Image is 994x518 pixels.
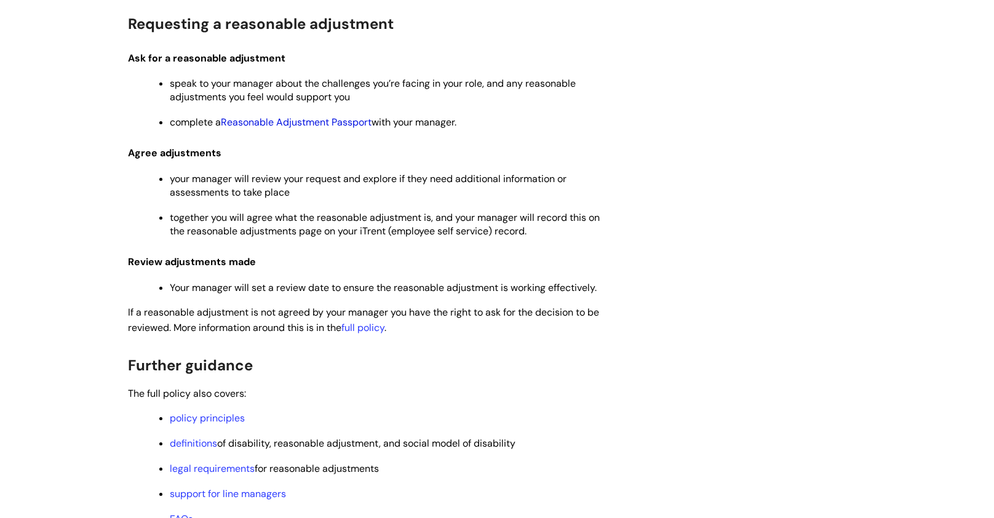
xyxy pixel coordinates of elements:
[170,462,379,475] span: for reasonable adjustments
[170,412,245,424] a: policy principles
[221,116,372,129] a: Reasonable Adjustment Passport
[341,321,384,334] a: full policy
[170,281,597,294] span: Your manager will set a review date to ensure the reasonable adjustment is working effectively.
[128,255,256,268] span: Review adjustments made
[170,462,255,475] a: legal requirements
[170,487,286,500] a: support for line managers
[128,14,394,33] span: Requesting a reasonable adjustment
[170,77,576,103] span: speak to your manager about the challenges you’re facing in your role, and any reasonable adjustm...
[170,116,456,129] span: complete a with your manager.
[170,211,600,237] span: together you will agree what the reasonable adjustment is, and your manager will record this on t...
[170,437,217,450] a: definitions
[128,306,599,334] span: If a reasonable adjustment is not agreed by your manager you have the right to ask for the decisi...
[170,437,515,450] span: of disability, reasonable adjustment, and social model of disability
[128,52,285,65] span: Ask for a reasonable adjustment
[128,356,253,375] span: Further guidance
[128,146,221,159] span: Agree adjustments
[128,387,246,400] span: The full policy also covers:
[170,172,567,199] span: your manager will review your request and explore if they need additional information or assessme...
